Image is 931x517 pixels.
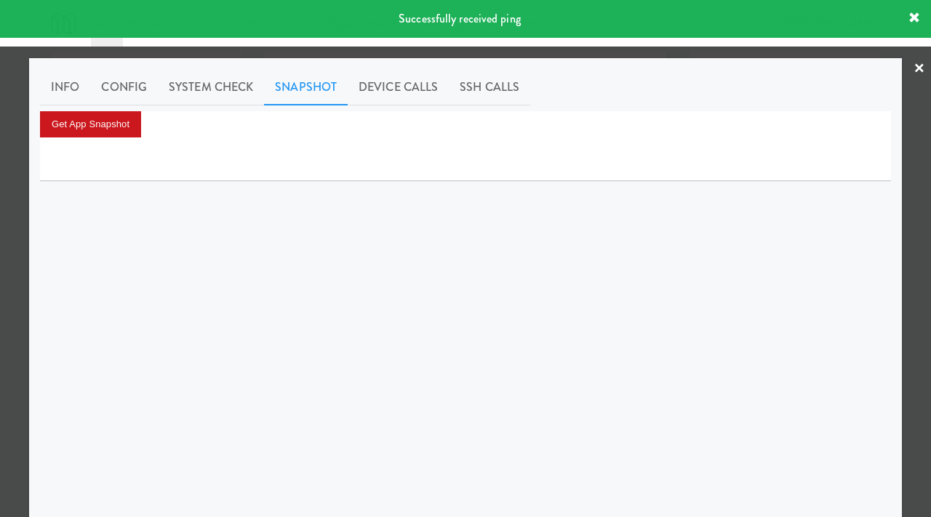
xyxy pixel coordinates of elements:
a: Snapshot [264,69,348,105]
a: Info [40,69,90,105]
a: System Check [158,69,264,105]
a: SSH Calls [449,69,530,105]
a: Config [90,69,158,105]
button: Get App Snapshot [40,111,141,137]
span: Successfully received ping [399,10,521,27]
a: × [914,47,925,92]
a: Device Calls [348,69,449,105]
